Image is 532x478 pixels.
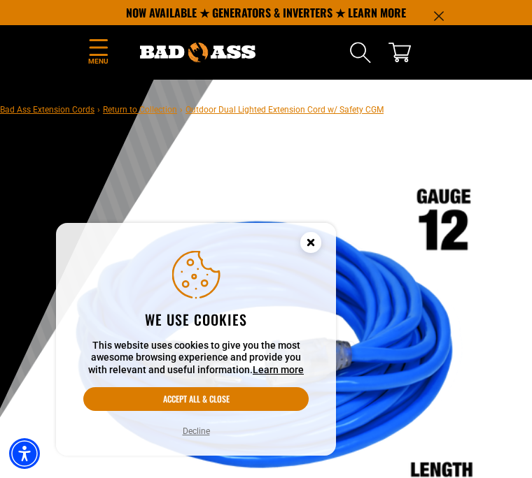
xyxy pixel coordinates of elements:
[83,340,309,377] p: This website uses cookies to give you the most awesome browsing experience and provide you with r...
[180,105,183,115] span: ›
[83,310,309,328] h2: We use cookies
[87,56,108,66] span: Menu
[140,43,255,61] img: Bad Ass Extension Cords
[349,41,372,64] summary: Search
[103,105,177,115] a: Return to Collection
[97,105,100,115] span: ›
[56,223,336,456] aside: Cookie Consent
[185,105,384,115] span: Outdoor Dual Lighted Extension Cord w/ Safety CGM
[83,387,309,411] button: Accept all & close
[9,438,40,469] div: Accessibility Menu
[178,424,214,438] button: Decline
[253,364,304,375] a: This website uses cookies to give you the most awesome browsing experience and provide you with r...
[87,36,108,69] summary: Menu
